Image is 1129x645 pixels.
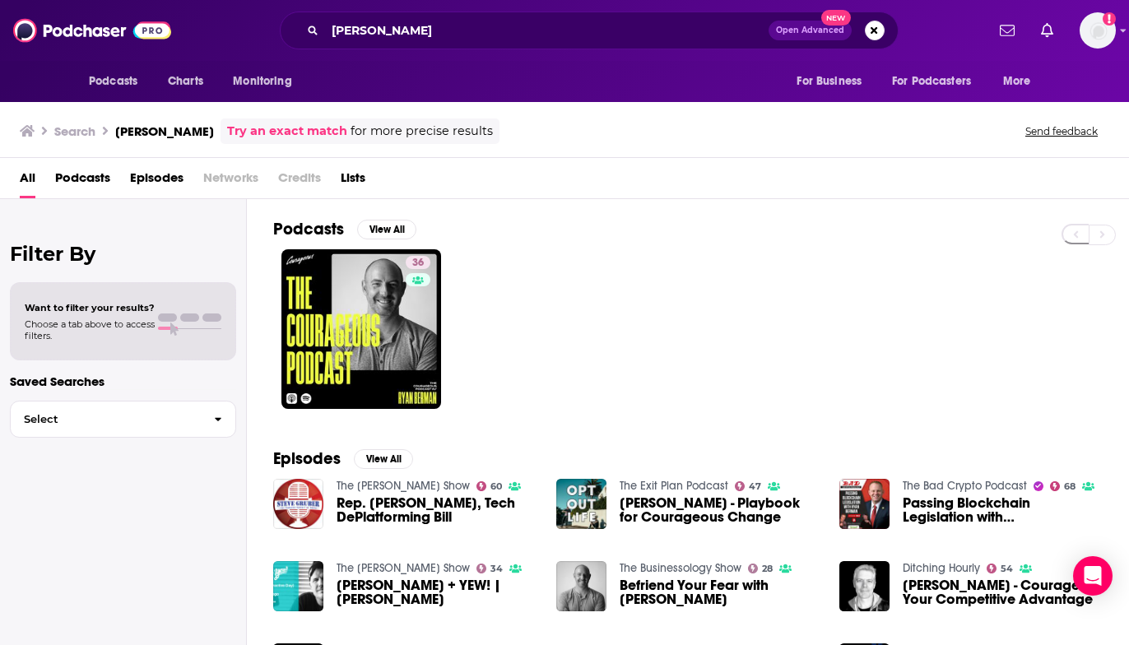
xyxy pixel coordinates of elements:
a: 68 [1050,481,1076,491]
a: 36 [406,256,430,269]
img: Podchaser - Follow, Share and Rate Podcasts [13,15,171,46]
a: Passing Blockchain Legislation with Ryan Berman [903,496,1103,524]
span: Open Advanced [776,26,844,35]
img: Ryan Berman - Playbook for Courageous Change [556,479,606,529]
span: Select [11,414,201,425]
img: Rep. Ryan Berman, Tech DePlatforming Bill [273,479,323,529]
a: The Exit Plan Podcast [620,479,728,493]
input: Search podcasts, credits, & more... [325,17,769,44]
button: View All [354,449,413,469]
span: [PERSON_NAME] - Playbook for Courageous Change [620,496,820,524]
span: For Podcasters [892,70,971,93]
a: Podcasts [55,165,110,198]
button: Open AdvancedNew [769,21,852,40]
a: The Steve Gruber Show [337,479,470,493]
div: Open Intercom Messenger [1073,556,1113,596]
img: Ryan Berman - Courage Is Your Competitive Advantage [839,561,890,611]
button: open menu [992,66,1052,97]
span: More [1003,70,1031,93]
a: 28 [748,564,774,573]
a: The Bad Crypto Podcast [903,479,1027,493]
button: Select [10,401,236,438]
span: Choose a tab above to access filters. [25,318,155,341]
a: All [20,165,35,198]
h3: Search [54,123,95,139]
span: [PERSON_NAME] + YEW! | [PERSON_NAME] [337,578,537,606]
a: Befriend Your Fear with Ryan Berman [620,578,820,606]
a: The Chris Cantore Show [337,561,470,575]
a: Lists [341,165,365,198]
button: open menu [881,66,995,97]
h3: [PERSON_NAME] [115,123,214,139]
h2: Filter By [10,242,236,266]
a: 60 [476,481,503,491]
a: Ryan Berman - Playbook for Courageous Change [620,496,820,524]
a: Charts [157,66,213,97]
span: 47 [749,483,761,490]
h2: Episodes [273,448,341,469]
a: Show notifications dropdown [1034,16,1060,44]
a: Ditching Hourly [903,561,980,575]
a: Try an exact match [227,122,347,141]
span: New [821,10,851,26]
a: The Businessology Show [620,561,741,575]
button: Show profile menu [1080,12,1116,49]
span: Charts [168,70,203,93]
span: for more precise results [351,122,493,141]
span: Befriend Your Fear with [PERSON_NAME] [620,578,820,606]
span: Want to filter your results? [25,302,155,313]
span: Networks [203,165,258,198]
span: [PERSON_NAME] - Courage Is Your Competitive Advantage [903,578,1103,606]
a: Episodes [130,165,184,198]
svg: Add a profile image [1103,12,1116,26]
a: 34 [476,564,504,573]
span: Logged in as megcassidy [1080,12,1116,49]
span: 34 [490,565,503,573]
span: 54 [1001,565,1013,573]
img: Befriend Your Fear with Ryan Berman [556,561,606,611]
button: View All [357,220,416,239]
a: 54 [987,564,1014,573]
a: Cantore + YEW! | Ryan Berman [337,578,537,606]
a: 36 [281,249,441,409]
a: Rep. Ryan Berman, Tech DePlatforming Bill [337,496,537,524]
a: PodcastsView All [273,219,416,239]
a: EpisodesView All [273,448,413,469]
a: Ryan Berman - Courage Is Your Competitive Advantage [903,578,1103,606]
p: Saved Searches [10,374,236,389]
span: For Business [797,70,862,93]
button: Send feedback [1020,124,1103,138]
span: Credits [278,165,321,198]
div: Search podcasts, credits, & more... [280,12,899,49]
span: 68 [1064,483,1076,490]
span: 28 [762,565,773,573]
img: Cantore + YEW! | Ryan Berman [273,561,323,611]
img: User Profile [1080,12,1116,49]
span: Passing Blockchain Legislation with [PERSON_NAME] [903,496,1103,524]
span: Rep. [PERSON_NAME], Tech DePlatforming Bill [337,496,537,524]
span: Monitoring [233,70,291,93]
a: Show notifications dropdown [993,16,1021,44]
button: open menu [785,66,882,97]
button: open menu [77,66,159,97]
a: 47 [735,481,762,491]
span: 36 [412,255,424,271]
button: open menu [221,66,313,97]
span: Podcasts [89,70,137,93]
span: 60 [490,483,502,490]
h2: Podcasts [273,219,344,239]
img: Passing Blockchain Legislation with Ryan Berman [839,479,890,529]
